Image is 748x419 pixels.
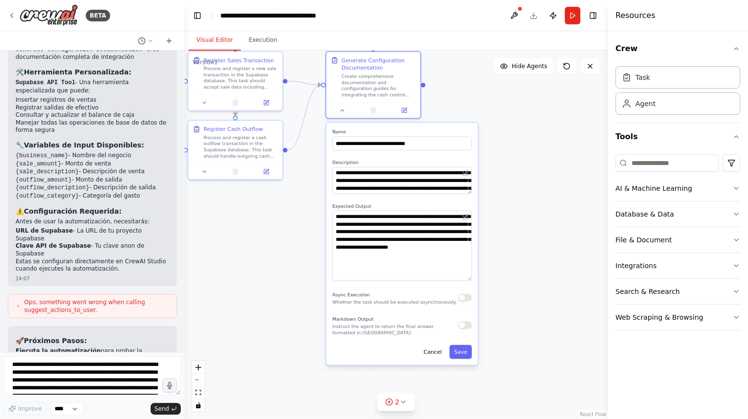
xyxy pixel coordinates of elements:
li: - Monto de salida [16,176,169,184]
div: Version 1 [192,58,218,66]
span: Send [154,405,169,413]
h3: 🔧 [16,140,169,150]
button: toggle interactivity [192,399,205,412]
button: Web Scraping & Browsing [615,305,740,330]
label: Description [332,159,472,165]
button: Hide Agents [494,58,553,74]
label: Expected Output [332,203,472,209]
button: Open in side panel [253,98,279,108]
div: BETA [86,10,110,21]
h3: ⚠️ [16,206,169,216]
button: AI & Machine Learning [615,176,740,201]
div: Crew [615,62,740,123]
li: - Tu clave anon de Supabase [16,242,169,257]
div: Generate Configuration Documentation [342,56,416,72]
div: 14:07 [16,275,169,282]
button: Open in side panel [253,167,279,176]
button: No output available [357,106,390,115]
button: Tools [615,123,740,150]
h4: Resources [615,10,655,21]
button: Save [449,345,472,359]
button: Crew [615,35,740,62]
button: Click to speak your automation idea [162,378,177,393]
button: No output available [219,167,252,176]
span: Improve [18,405,42,413]
li: Manejar todas las operaciones de base de datos de forma segura [16,119,169,134]
h3: 🚀 [16,336,169,346]
li: - Descripción de salida [16,184,169,192]
strong: Variables de Input Disponibles: [24,141,144,149]
code: Supabase API Tool [16,79,75,86]
h3: 🛠️ [16,67,169,77]
img: Logo [19,4,78,26]
li: - Categoría del gasto [16,192,169,200]
span: Hide Agents [512,62,547,70]
li: - Crea documentación completa de integración [16,46,169,61]
div: Agent [635,99,655,109]
button: 2 [378,393,415,411]
button: Open in side panel [391,106,417,115]
li: - Nombre del negocio [16,152,169,160]
code: {outflow_category} [16,193,79,200]
a: React Flow attribution [580,412,606,417]
button: No output available [219,98,252,108]
label: Name [332,129,472,135]
div: Tools [615,150,740,338]
button: zoom out [192,374,205,386]
div: Task [635,73,650,82]
div: Register Cash Outflow [204,125,263,133]
code: {outflow_description} [16,184,89,191]
p: Antes de usar la automatización, necesitarás: [16,218,169,226]
p: Whether the task should be executed asynchronously. [332,299,457,305]
button: Open in editor [461,168,470,178]
code: {business_name} [16,152,68,159]
span: Ops, something went wrong when calling suggest_actions_to_user. [24,298,169,314]
p: Estas se configuran directamente en CrewAI Studio cuando ejecutes la automatización. [16,258,169,273]
p: - Una herramienta especializada que puede: [16,79,169,94]
button: zoom in [192,361,205,374]
li: - La URL de tu proyecto Supabase [16,227,169,242]
div: React Flow controls [192,361,205,412]
div: Register Sales Transaction [204,56,274,64]
button: Hide left sidebar [191,9,204,22]
g: Edge from 72be7ad4-da28-4a49-b903-f9a639ef83fd to b788dde3-a082-45b4-9556-0400e3853454 [288,81,321,154]
strong: Clave API de Supabase [16,242,91,249]
span: Async Execution [332,292,370,297]
strong: Configuración Requerida: [24,207,122,215]
button: Integrations [615,253,740,278]
button: Search & Research [615,279,740,304]
button: Cancel [419,345,446,359]
button: Switch to previous chat [134,35,157,47]
strong: Ejecuta la automatización [16,347,101,354]
nav: breadcrumb [220,11,330,20]
span: Markdown Output [332,317,374,322]
div: Generate Configuration DocumentationCreate comprehensive documentation and configuration guides f... [326,51,422,119]
li: - Descripción de venta [16,168,169,176]
button: Hide right sidebar [586,9,600,22]
div: Create comprehensive documentation and configuration guides for integrating the cash control auto... [342,73,416,98]
li: para probar la funcionalidad y generar la documentación de configuración [16,347,169,370]
li: - Monto de venta [16,160,169,168]
div: Register Sales TransactionProcess and register a new sale transaction in the Supabase database. T... [188,51,284,111]
li: Insertar registros de ventas [16,96,169,104]
div: Process and register a cash outflow transaction in the Supabase database. This task should handle... [204,134,278,159]
li: Consultar y actualizar el balance de caja [16,111,169,119]
button: Open in editor [461,212,470,221]
strong: URL de Supabase [16,227,73,234]
button: Start a new chat [161,35,177,47]
li: Registrar salidas de efectivo [16,104,169,112]
strong: Herramienta Personalizada: [24,68,132,76]
button: Execution [241,30,285,51]
button: Database & Data [615,201,740,227]
span: 2 [395,397,400,407]
div: Register Cash OutflowProcess and register a cash outflow transaction in the Supabase database. Th... [188,120,284,180]
code: {sale_description} [16,168,79,175]
div: Process and register a new sale transaction in the Supabase database. This task should accept sal... [204,66,278,90]
button: File & Document [615,227,740,253]
button: Improve [4,402,46,415]
code: {outflow_amount} [16,177,72,183]
strong: Próximos Pasos: [24,337,87,345]
p: Instruct the agent to return the final answer formatted in [GEOGRAPHIC_DATA] [332,324,458,336]
code: Generate Configuration Documentation [16,46,142,53]
button: Visual Editor [189,30,241,51]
